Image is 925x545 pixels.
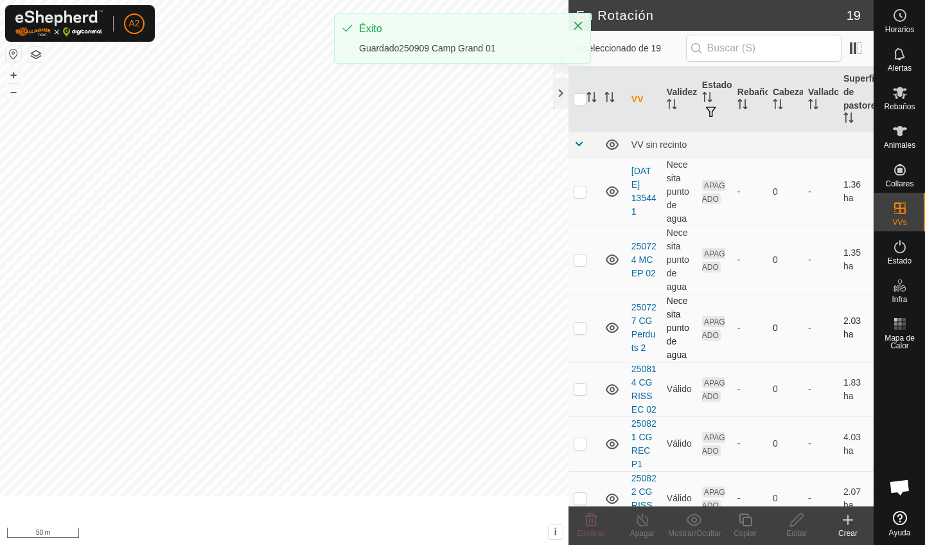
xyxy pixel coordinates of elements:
span: APAGADO [702,487,725,511]
div: - [737,185,762,199]
span: Infra [892,296,907,303]
a: Ayuda [874,506,925,542]
div: VV sin recinto [631,139,868,150]
p-sorticon: Activar para ordenar [808,101,818,111]
p-sorticon: Activar para ordenar [773,101,783,111]
td: Necesita punto de agua [662,226,697,294]
div: Crear [822,528,874,539]
td: 2.03 ha [838,294,874,362]
span: APAGADO [702,316,725,341]
span: Collares [885,180,913,188]
span: APAGADO [702,180,725,204]
th: Cabezas [768,67,803,132]
div: - [737,437,762,451]
input: Buscar (S) [686,35,841,62]
a: 250822 CG RISSEC 03 [631,473,656,524]
div: Apagar [617,528,668,539]
p-sorticon: Activar para ordenar [604,94,615,104]
span: APAGADO [702,377,725,402]
td: Válido [662,416,697,471]
td: 1.83 ha [838,362,874,416]
span: i [554,526,557,537]
a: 250821 CG REC P1 [631,418,656,469]
button: – [6,84,21,100]
p-sorticon: Activar para ordenar [702,94,712,104]
img: Logo Gallagher [15,10,103,37]
a: 250814 CG RISSEC 02 [631,364,656,415]
div: - [737,492,762,505]
td: - [803,471,838,526]
button: + [6,67,21,83]
td: - [803,416,838,471]
td: - [803,157,838,226]
th: Validez [662,67,697,132]
td: 0 [768,226,803,294]
th: Rebaño [732,67,768,132]
td: 1.35 ha [838,226,874,294]
p-sorticon: Activar para ordenar [737,101,748,111]
a: 250724 MC EP 02 [631,241,656,278]
button: Restablecer Mapa [6,46,21,62]
span: Rebaños [884,103,915,111]
td: Válido [662,471,697,526]
button: i [549,525,563,539]
td: 0 [768,362,803,416]
span: APAGADO [702,432,725,456]
div: Chat abierto [881,468,919,506]
td: Necesita punto de agua [662,294,697,362]
a: [DATE] 135441 [631,166,656,217]
span: Animales [884,141,915,149]
td: 0 [768,416,803,471]
td: 4.03 ha [838,416,874,471]
p-sorticon: Activar para ordenar [667,101,677,111]
th: VV [626,67,662,132]
span: A2 [128,17,139,30]
th: Vallado [803,67,838,132]
div: - [737,253,762,267]
span: Mapa de Calor [877,334,922,350]
button: Capas del Mapa [28,47,44,62]
span: VVs [892,219,906,226]
div: Mostrar/Ocultar [668,528,719,539]
span: Estado [888,257,912,265]
td: 0 [768,294,803,362]
p-sorticon: Activar para ordenar [843,114,854,125]
span: 19 [847,6,861,25]
div: Copiar [719,528,771,539]
button: Close [569,17,587,35]
h2: En Rotación [576,8,847,23]
div: Editar [771,528,822,539]
span: 0 seleccionado de 19 [576,42,686,55]
td: 0 [768,157,803,226]
div: - [737,321,762,335]
div: Éxito [359,21,559,37]
a: 250727 CG Perduts 2 [631,302,656,353]
td: 1.36 ha [838,157,874,226]
td: 0 [768,471,803,526]
td: - [803,294,838,362]
span: Horarios [885,26,914,33]
td: 2.07 ha [838,471,874,526]
th: Estado [697,67,732,132]
th: Superficie de pastoreo [838,67,874,132]
span: Ayuda [889,529,911,537]
a: Contáctenos [307,528,350,540]
p-sorticon: Activar para ordenar [586,94,597,104]
td: Válido [662,362,697,416]
div: Guardado250909 Camp Grand 01 [359,42,559,55]
div: - [737,382,762,396]
td: Necesita punto de agua [662,157,697,226]
span: Eliminar [577,529,604,538]
td: - [803,226,838,294]
a: Política de Privacidad [218,528,292,540]
span: APAGADO [702,248,725,272]
span: Alertas [888,64,912,72]
td: - [803,362,838,416]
